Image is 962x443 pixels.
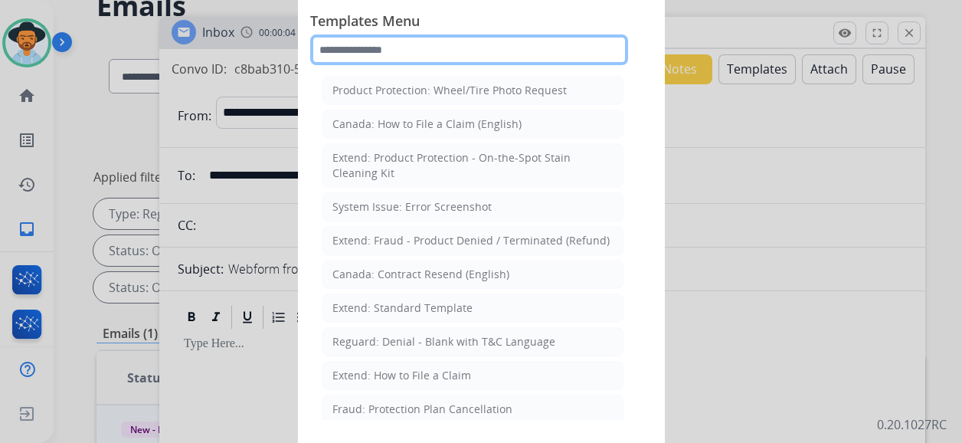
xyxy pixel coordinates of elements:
[310,10,653,34] span: Templates Menu
[332,83,567,98] div: Product Protection: Wheel/Tire Photo Request
[332,150,614,181] div: Extend: Product Protection - On-the-Spot Stain Cleaning Kit
[332,116,522,132] div: Canada: How to File a Claim (English)
[332,233,610,248] div: Extend: Fraud - Product Denied / Terminated (Refund)
[332,300,473,316] div: Extend: Standard Template
[332,368,471,383] div: Extend: How to File a Claim
[332,334,555,349] div: Reguard: Denial - Blank with T&C Language
[332,402,512,417] div: Fraud: Protection Plan Cancellation
[332,267,509,282] div: Canada: Contract Resend (English)
[332,199,492,215] div: System Issue: Error Screenshot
